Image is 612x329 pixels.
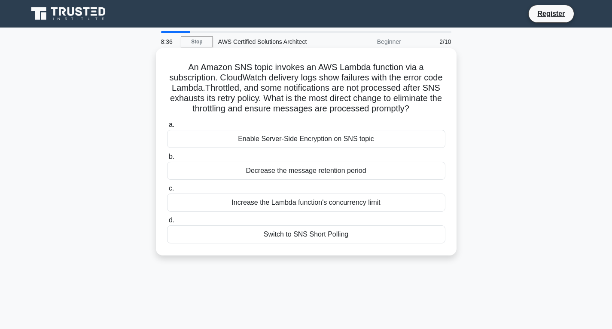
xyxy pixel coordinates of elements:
span: d. [169,216,174,224]
div: Increase the Lambda function's concurrency limit [167,194,445,212]
div: Switch to SNS Short Polling [167,225,445,243]
span: c. [169,184,174,192]
span: b. [169,153,174,160]
div: 8:36 [156,33,181,50]
h5: An Amazon SNS topic invokes an AWS Lambda function via a subscription. CloudWatch delivery logs s... [166,62,446,114]
div: AWS Certified Solutions Architect [213,33,331,50]
a: Stop [181,37,213,47]
div: 2/10 [406,33,457,50]
div: Decrease the message retention period [167,162,445,180]
a: Register [532,8,570,19]
div: Beginner [331,33,406,50]
div: Enable Server-Side Encryption on SNS topic [167,130,445,148]
span: a. [169,121,174,128]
